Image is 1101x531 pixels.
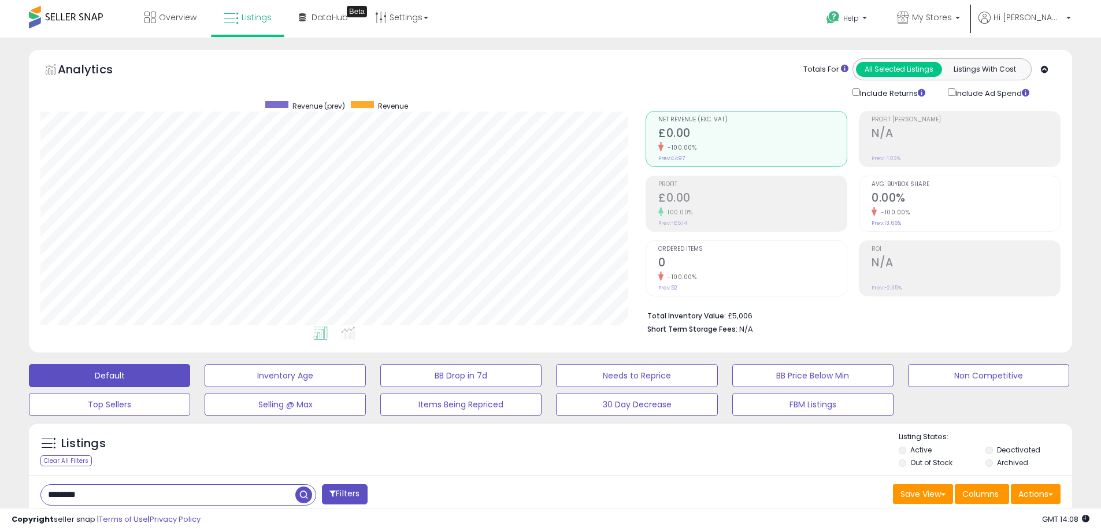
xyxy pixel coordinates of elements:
[347,6,367,17] div: Tooltip anchor
[732,393,894,416] button: FBM Listings
[872,284,902,291] small: Prev: -2.35%
[658,256,847,272] h2: 0
[732,364,894,387] button: BB Price Below Min
[872,220,901,226] small: Prev: 13.66%
[663,273,696,281] small: -100.00%
[939,86,1048,99] div: Include Ad Spend
[647,308,1052,322] li: £5,006
[205,393,366,416] button: Selling @ Max
[29,364,190,387] button: Default
[658,284,677,291] small: Prev: 52
[658,155,685,162] small: Prev: £497
[1011,484,1061,504] button: Actions
[658,246,847,252] span: Ordered Items
[955,484,1009,504] button: Columns
[159,12,197,23] span: Overview
[658,191,847,207] h2: £0.00
[872,256,1060,272] h2: N/A
[908,364,1069,387] button: Non Competitive
[663,143,696,152] small: -100.00%
[912,12,952,23] span: My Stores
[380,393,542,416] button: Items Being Repriced
[817,2,878,38] a: Help
[997,458,1028,467] label: Archived
[872,191,1060,207] h2: 0.00%
[647,311,726,321] b: Total Inventory Value:
[872,127,1060,142] h2: N/A
[962,488,999,500] span: Columns
[556,364,717,387] button: Needs to Reprice
[312,12,348,23] span: DataHub
[803,64,848,75] div: Totals For
[910,445,932,455] label: Active
[663,208,693,217] small: 100.00%
[658,117,847,123] span: Net Revenue (Exc. VAT)
[61,436,106,452] h5: Listings
[941,62,1028,77] button: Listings With Cost
[40,455,92,466] div: Clear All Filters
[872,246,1060,252] span: ROI
[380,364,542,387] button: BB Drop in 7d
[872,117,1060,123] span: Profit [PERSON_NAME]
[872,181,1060,188] span: Avg. Buybox Share
[556,393,717,416] button: 30 Day Decrease
[205,364,366,387] button: Inventory Age
[826,10,840,25] i: Get Help
[1042,514,1089,525] span: 2025-09-12 14:08 GMT
[58,61,135,80] h5: Analytics
[322,484,367,504] button: Filters
[658,127,847,142] h2: £0.00
[994,12,1063,23] span: Hi [PERSON_NAME]
[978,12,1071,38] a: Hi [PERSON_NAME]
[997,445,1040,455] label: Deactivated
[893,484,953,504] button: Save View
[647,324,737,334] b: Short Term Storage Fees:
[242,12,272,23] span: Listings
[877,208,910,217] small: -100.00%
[29,393,190,416] button: Top Sellers
[843,13,859,23] span: Help
[658,181,847,188] span: Profit
[150,514,201,525] a: Privacy Policy
[12,514,201,525] div: seller snap | |
[12,514,54,525] strong: Copyright
[739,324,753,335] span: N/A
[292,101,345,111] span: Revenue (prev)
[844,86,939,99] div: Include Returns
[378,101,408,111] span: Revenue
[99,514,148,525] a: Terms of Use
[910,458,952,467] label: Out of Stock
[872,155,900,162] small: Prev: -1.03%
[658,220,687,226] small: Prev: -£5.14
[899,432,1072,443] p: Listing States:
[856,62,942,77] button: All Selected Listings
